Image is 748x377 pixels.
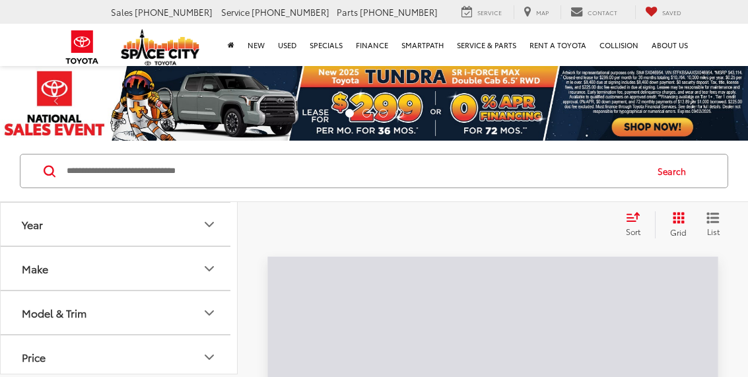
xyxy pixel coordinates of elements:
input: Search by Make, Model, or Keyword [65,155,645,187]
button: Grid View [655,211,697,238]
div: Make [201,261,217,277]
a: Used [271,24,303,66]
span: Grid [670,226,687,238]
a: About Us [645,24,695,66]
div: Year [22,218,43,230]
a: New [241,24,271,66]
span: Service [477,8,502,17]
a: SmartPath [395,24,450,66]
a: Rent a Toyota [523,24,593,66]
span: [PHONE_NUMBER] [360,6,438,18]
span: List [706,226,720,237]
span: [PHONE_NUMBER] [135,6,213,18]
a: Home [221,24,241,66]
span: Saved [662,8,681,17]
span: Parts [337,6,358,18]
div: Model & Trim [201,305,217,321]
div: Make [22,262,48,275]
a: Map [514,5,559,19]
button: Search [645,154,705,188]
div: Model & Trim [22,306,86,319]
span: Sort [626,226,640,237]
a: Service [452,5,512,19]
span: Map [536,8,549,17]
span: Sales [111,6,133,18]
a: Collision [593,24,645,66]
img: Space City Toyota [121,29,200,65]
div: Price [22,351,46,363]
a: Finance [349,24,395,66]
button: List View [697,211,730,238]
img: Toyota [57,26,107,69]
span: Contact [588,8,617,17]
button: YearYear [1,203,238,246]
div: Year [201,217,217,232]
button: MakeMake [1,247,238,290]
a: Contact [561,5,627,19]
button: Model & TrimModel & Trim [1,291,238,334]
a: My Saved Vehicles [635,5,691,19]
div: Price [201,349,217,365]
button: Select sort value [619,211,655,238]
span: [PHONE_NUMBER] [252,6,329,18]
span: Service [221,6,250,18]
a: Specials [303,24,349,66]
a: Service & Parts [450,24,523,66]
